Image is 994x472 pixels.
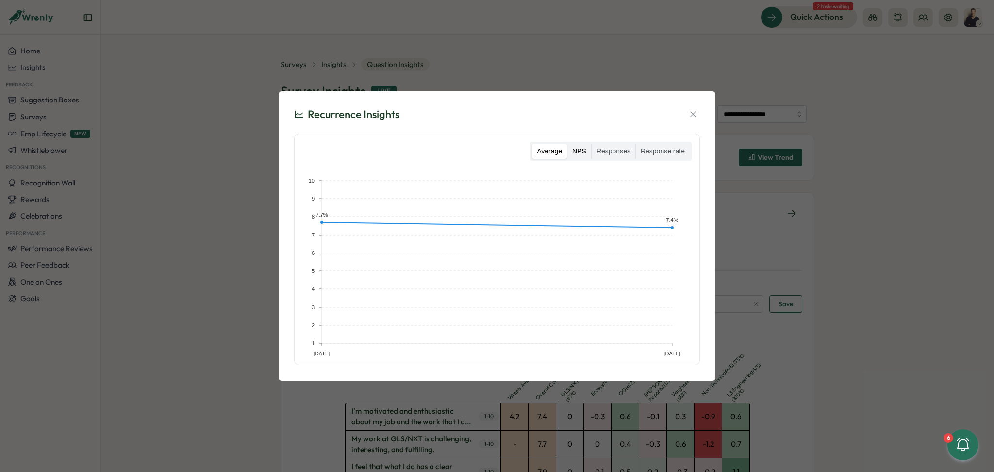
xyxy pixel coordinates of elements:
div: Recurrence Insights [294,107,399,122]
text: 7 [312,232,315,238]
text: 4 [312,286,315,292]
text: 5 [312,268,315,274]
text: 2 [312,322,315,328]
label: Response rate [636,144,690,159]
label: NPS [567,144,591,159]
text: 9 [312,196,315,202]
div: 6 [944,433,953,443]
text: [DATE] [664,351,681,356]
text: 1 [312,340,315,346]
text: [DATE] [314,351,331,356]
label: Responses [592,144,635,159]
text: 3 [312,304,315,310]
text: 8 [312,214,315,219]
button: 6 [947,429,978,460]
label: Average [532,144,567,159]
text: 6 [312,250,315,256]
text: 10 [309,178,315,184]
